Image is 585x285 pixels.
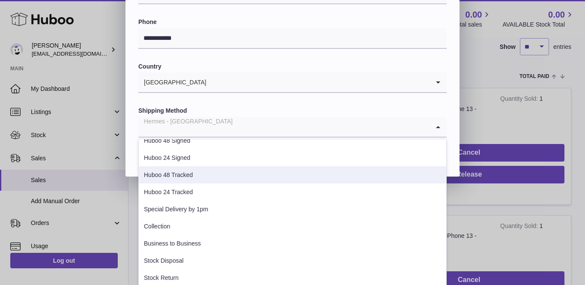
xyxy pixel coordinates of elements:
label: Shipping Method [138,107,447,115]
label: Phone [138,18,447,26]
li: Collection [139,218,446,235]
input: Search for option [138,117,430,137]
li: Huboo 48 Signed [139,132,446,149]
span: [GEOGRAPHIC_DATA] [138,72,207,92]
label: Country [138,63,447,71]
li: Huboo 24 Signed [139,149,446,166]
li: Stock Disposal [139,252,446,269]
li: Huboo 24 Tracked [139,183,446,201]
li: Business to Business [139,235,446,252]
div: Search for option [138,117,447,138]
input: Search for option [207,72,430,92]
li: Huboo 48 Tracked [139,166,446,183]
div: Search for option [138,72,447,93]
li: Special Delivery by 1pm [139,201,446,218]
